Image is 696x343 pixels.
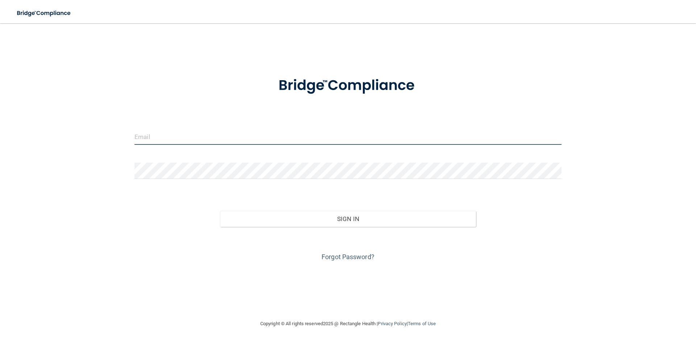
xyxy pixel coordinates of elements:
[134,128,562,145] input: Email
[216,312,480,335] div: Copyright © All rights reserved 2025 @ Rectangle Health | |
[408,321,436,326] a: Terms of Use
[220,211,476,227] button: Sign In
[11,6,78,21] img: bridge_compliance_login_screen.278c3ca4.svg
[264,67,432,105] img: bridge_compliance_login_screen.278c3ca4.svg
[322,253,374,261] a: Forgot Password?
[378,321,406,326] a: Privacy Policy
